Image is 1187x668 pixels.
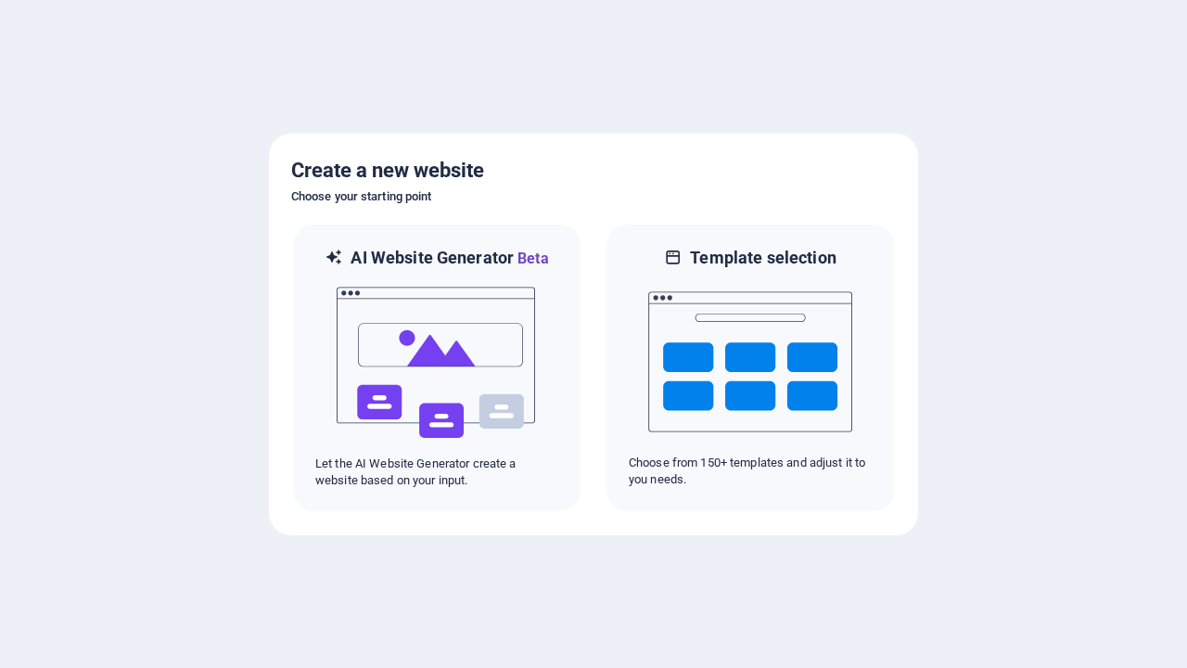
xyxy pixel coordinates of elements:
h6: Template selection [690,247,836,269]
img: ai [335,270,539,456]
div: Template selectionChoose from 150+ templates and adjust it to you needs. [605,223,896,513]
p: Let the AI Website Generator create a website based on your input. [315,456,558,489]
div: AI Website GeneratorBetaaiLet the AI Website Generator create a website based on your input. [291,223,582,513]
p: Choose from 150+ templates and adjust it to you needs. [629,455,872,488]
h5: Create a new website [291,156,896,186]
h6: AI Website Generator [351,247,548,270]
span: Beta [514,250,549,267]
h6: Choose your starting point [291,186,896,208]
